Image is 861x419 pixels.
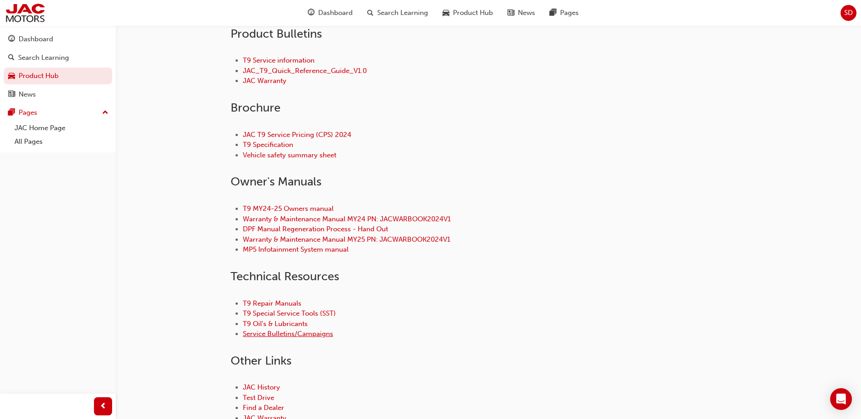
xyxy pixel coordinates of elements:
[4,86,112,103] a: News
[19,107,37,118] div: Pages
[844,8,853,18] span: SD
[4,31,112,48] a: Dashboard
[243,309,336,317] a: T9 Special Service Tools (SST)
[4,104,112,121] button: Pages
[100,401,107,412] span: prev-icon
[243,320,308,328] a: T9 Oil's & Lubricants
[8,35,15,44] span: guage-icon
[443,7,449,19] span: car-icon
[243,383,280,391] a: JAC History
[243,56,315,64] a: T9 Service information
[243,235,450,244] a: Warranty & Maintenance Manual MY25 PN: JACWARBOOK2024V1
[8,54,15,62] span: search-icon
[308,7,315,19] span: guage-icon
[243,141,293,149] a: T9 Specification
[453,8,493,18] span: Product Hub
[243,215,451,223] a: Warranty & Maintenance Manual MY24 PN: JACWARBOOK2024V1
[4,68,112,84] a: Product Hub
[830,388,852,410] div: Open Intercom Messenger
[507,7,514,19] span: news-icon
[243,225,388,233] a: DPF Manual Regeneration Process - Hand Out
[19,34,53,44] div: Dashboard
[243,404,284,412] a: Find a Dealer
[435,4,500,22] a: car-iconProduct Hub
[243,394,274,402] a: Test Drive
[243,205,334,213] a: T9 MY24-25 Owners manual
[243,299,301,307] a: T9 Repair Manuals
[560,8,579,18] span: Pages
[4,49,112,66] a: Search Learning
[243,245,349,253] a: MP5 Infotainment System manual
[377,8,428,18] span: Search Learning
[231,101,746,115] h2: Brochure
[11,135,112,149] a: All Pages
[550,7,556,19] span: pages-icon
[19,89,36,100] div: News
[4,29,112,104] button: DashboardSearch LearningProduct HubNews
[102,107,108,119] span: up-icon
[231,354,746,368] h2: Other Links
[243,151,336,159] a: Vehicle safety summary sheet
[367,7,374,19] span: search-icon
[5,3,46,23] img: jac-portal
[841,5,856,21] button: SD
[8,109,15,117] span: pages-icon
[231,269,746,284] h2: Technical Resources
[8,72,15,80] span: car-icon
[318,8,353,18] span: Dashboard
[231,27,746,41] h2: Product Bulletins
[11,121,112,135] a: JAC Home Page
[231,175,746,189] h2: Owner ' s Manuals
[243,67,367,75] a: JAC_T9_Quick_Reference_Guide_V1.0
[360,4,435,22] a: search-iconSearch Learning
[500,4,542,22] a: news-iconNews
[8,91,15,99] span: news-icon
[243,330,333,338] a: Service Bulletins/Campaigns
[518,8,535,18] span: News
[300,4,360,22] a: guage-iconDashboard
[18,53,69,63] div: Search Learning
[243,77,286,85] a: JAC Warranty
[243,131,351,139] a: JAC T9 Service Pricing (CPS) 2024
[542,4,586,22] a: pages-iconPages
